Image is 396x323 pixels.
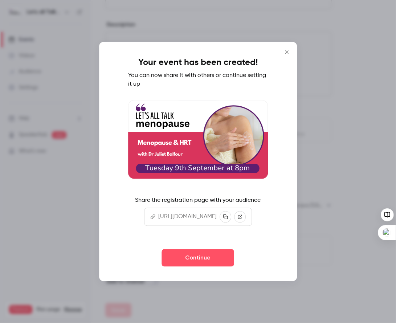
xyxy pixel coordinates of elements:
[138,57,258,68] h1: Your event has been created!
[279,45,294,60] button: Close
[158,212,217,221] p: [URL][DOMAIN_NAME]
[128,71,268,89] p: You can now share it with others or continue setting it up
[162,249,234,266] button: Continue
[135,196,261,205] p: Share the registration page with your audience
